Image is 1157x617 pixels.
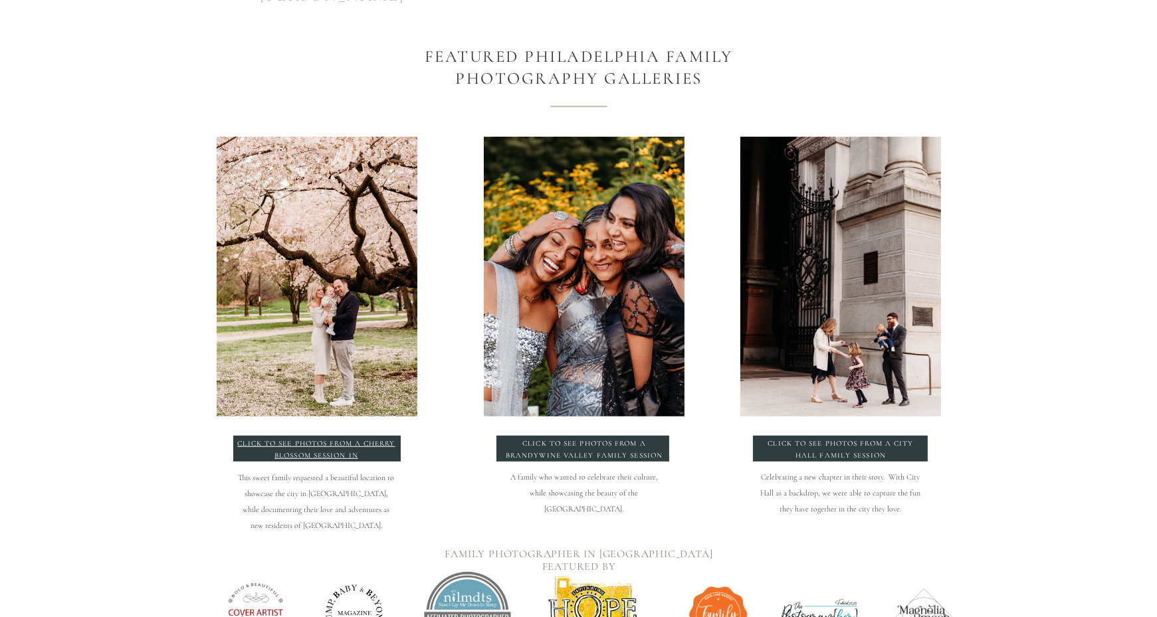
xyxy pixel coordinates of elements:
h3: Family Photographer In [GEOGRAPHIC_DATA] featured by [417,548,742,561]
p: A family who wanted to celebrate their culture, while showcasing the beauty of the [GEOGRAPHIC_DA... [504,469,665,532]
h2: FEATURED PHILADELPHIA FAMILY PHOTOGRAPHY GALLERIES [374,46,784,88]
p: This sweet family requested a beautiful location to showcase the city in [GEOGRAPHIC_DATA], while... [237,470,397,533]
a: click to see photos from a City hall family session [761,438,921,458]
a: click to see photos from a Cherry blossom session in [GEOGRAPHIC_DATA] [237,438,397,462]
a: click to see photos from a Brandywine Valley Family Session [504,438,665,458]
p: Celebrating a new chapter in their story. With City Hall as a backdrop, we were able to capture t... [761,469,921,532]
